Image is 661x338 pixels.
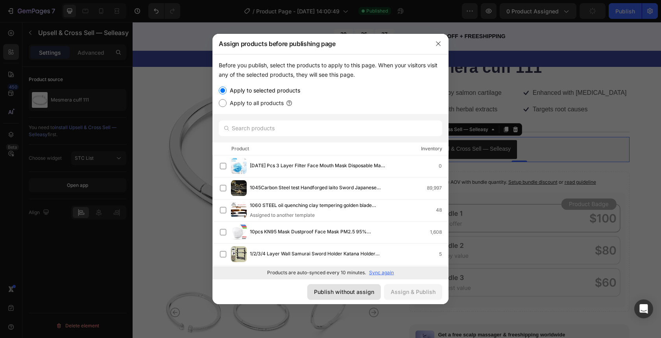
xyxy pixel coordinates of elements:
div: Assigned to another template [250,212,399,219]
img: gempages_432750572815254551-0d41f634-7d11-4d13-8663-83420929b25e.png [283,308,302,327]
div: 0 [439,162,448,170]
img: product-img [231,158,247,174]
p: Products are auto-synced every 10 minutes. [267,269,366,276]
span: read guideline [432,157,463,163]
p: Targets root causes [400,83,455,92]
div: Open Intercom Messenger [634,299,653,318]
input: Search products [219,120,442,136]
div: Assign & Publish [391,288,436,296]
div: 26 [228,9,234,16]
div: /> [212,54,449,279]
p: Get a free scalp massager & freeshipping worldwide [306,310,433,316]
label: Apply to all products [227,98,284,108]
button: Carousel Next Arrow [236,286,246,295]
div: 1,608 [430,228,448,236]
div: 20 [208,9,214,16]
div: Publish without assign [314,288,374,296]
p: Enhanced with [MEDICAL_DATA] [400,67,494,75]
p: MIN [228,16,234,20]
span: 1060 STEEL oil quenching clay tempering golden blade handmade katana sword [250,201,387,210]
p: Sync again [369,269,394,276]
button: Carousel Back Arrow [38,286,47,295]
div: 48 [436,206,448,214]
p: 🎁 LIMITED TIME - HAIR DAY SALE 🎁 [1,33,528,41]
div: Assign products before publishing page [212,33,428,54]
div: 5 [439,250,448,258]
div: Upsell & Cross Sell — Selleasy [302,123,379,131]
span: 10pcs KN95 Mask Dustproof Face Mask PM2.5 95% Filtration 3 Filter Bacterial Protective N95 Mouth ... [250,228,387,236]
div: 89,997 [427,184,448,192]
div: Upsell & Cross Sell — Selleasy [286,104,357,111]
span: 1045Carbon Steel test Handforged Iaito Sword Japanese Katana For Dojo Practice Training Iron Tsub... [250,184,387,192]
span: [DATE] Pcs 3 Layer Filter Face Mouth Mask Disposable Mask Non woven Safe Breathable Masks Anti Du... [250,162,387,170]
p: SEC [249,16,255,20]
p: Infused with herbal extracts [288,83,365,92]
img: product-img [231,180,247,196]
label: Apply to selected products [227,86,300,95]
img: CJGWisGV0oADEAE=.png [286,123,295,132]
h1: Mesmera cuff 111 [277,34,497,56]
span: 1/2/3/4 Layer Wall Samurai Sword Holder Katana Holder Stand Hanger Mounting Bracket Storage Rack ... [250,250,387,259]
div: Before you publish, select the products to apply to this page. When your visitors visit any of th... [219,61,442,79]
div: Product [231,145,249,153]
button: Assign & Publish [384,284,442,300]
button: Publish without assign [307,284,381,300]
p: Powered by salmon cartilage [288,67,369,75]
span: Setup bundle discount [376,157,425,163]
img: product-img [231,202,247,218]
p: Increase AOV with bundle quantity. [297,156,463,164]
div: 37 [249,9,255,16]
p: Limited time:30% OFF + FREESHIPPING [268,10,500,18]
button: Upsell & Cross Sell — Selleasy [280,118,385,137]
img: product-img [231,224,247,240]
div: Inventory [421,145,442,153]
span: or [425,157,463,163]
img: product-img [231,246,247,262]
p: HRS [208,16,214,20]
